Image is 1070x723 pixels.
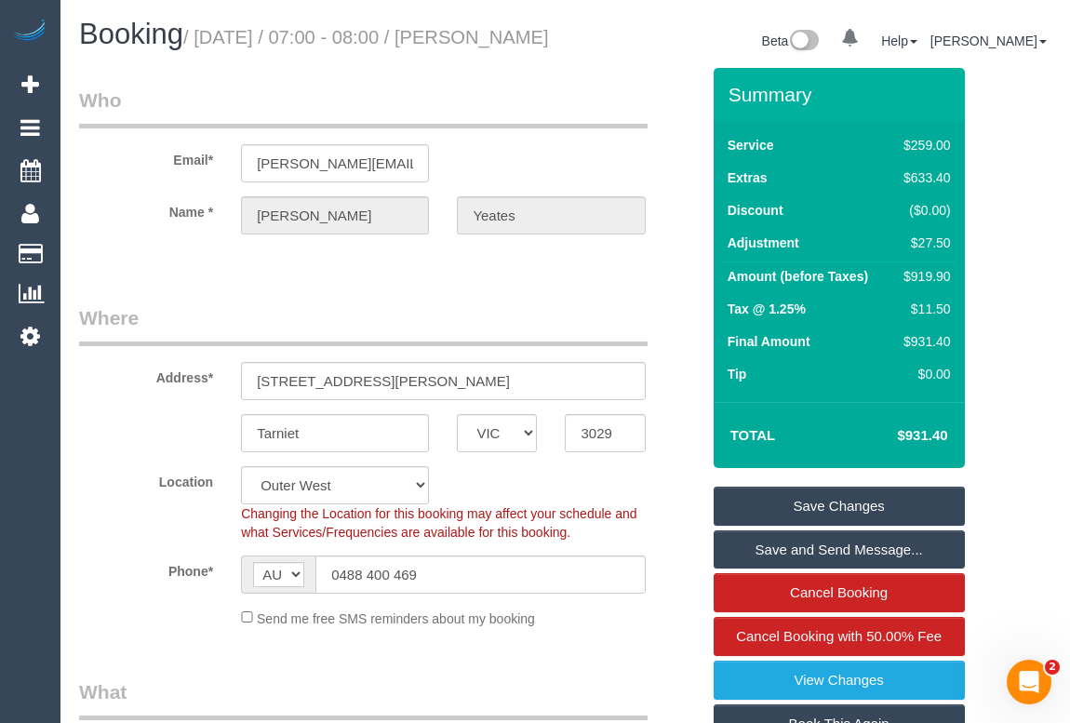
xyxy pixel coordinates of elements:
span: Send me free SMS reminders about my booking [257,610,535,625]
legend: Who [79,87,648,128]
img: Automaid Logo [11,19,48,45]
label: Extras [728,168,768,187]
input: Suburb* [241,414,429,452]
div: $11.50 [896,300,950,318]
label: Tax @ 1.25% [728,300,806,318]
div: $919.90 [896,267,950,286]
a: Save Changes [714,487,965,526]
input: Last Name* [457,196,645,234]
a: Cancel Booking with 50.00% Fee [714,617,965,656]
a: Save and Send Message... [714,530,965,569]
div: $259.00 [896,136,950,154]
label: Name * [65,196,227,221]
div: $0.00 [896,365,950,383]
label: Address* [65,362,227,387]
label: Adjustment [728,234,799,252]
label: Phone* [65,556,227,581]
a: Help [881,33,917,48]
label: Location [65,466,227,491]
a: Cancel Booking [714,573,965,612]
label: Service [728,136,774,154]
label: Amount (before Taxes) [728,267,868,286]
h3: Summary [729,84,956,105]
a: Beta [762,33,820,48]
strong: Total [730,427,776,443]
span: Booking [79,18,183,50]
label: Discount [728,201,783,220]
h4: $931.40 [841,428,947,444]
input: Post Code* [565,414,645,452]
span: Changing the Location for this booking may affect your schedule and what Services/Frequencies are... [241,506,636,540]
legend: Where [79,304,648,346]
span: Cancel Booking with 50.00% Fee [736,628,942,644]
legend: What [79,678,648,720]
a: View Changes [714,661,965,700]
span: 2 [1045,660,1060,675]
input: Phone* [315,556,645,594]
input: Email* [241,144,429,182]
div: $633.40 [896,168,950,187]
div: ($0.00) [896,201,950,220]
label: Tip [728,365,747,383]
img: New interface [788,30,819,54]
input: First Name* [241,196,429,234]
small: / [DATE] / 07:00 - 08:00 / [PERSON_NAME] [183,27,549,47]
div: $27.50 [896,234,950,252]
a: [PERSON_NAME] [930,33,1047,48]
label: Final Amount [728,332,810,351]
div: $931.40 [896,332,950,351]
iframe: Intercom live chat [1007,660,1051,704]
label: Email* [65,144,227,169]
